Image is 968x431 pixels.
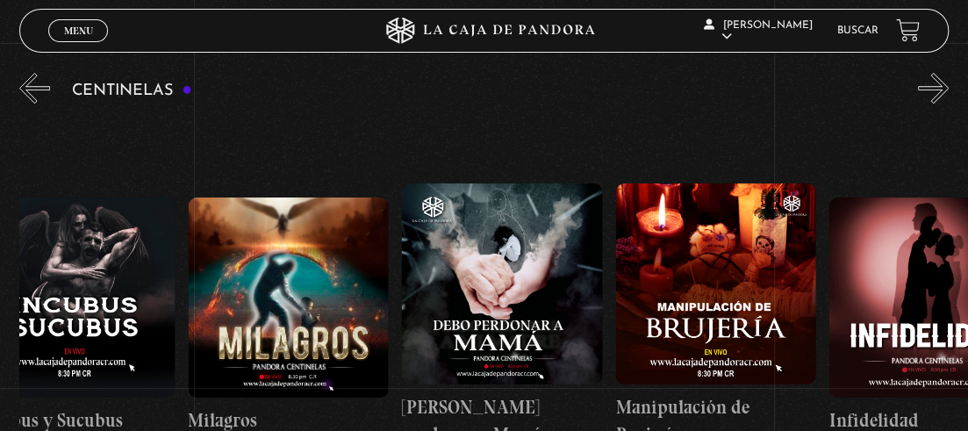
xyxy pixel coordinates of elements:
button: Previous [19,73,50,104]
a: View your shopping cart [896,18,920,42]
span: [PERSON_NAME] [704,20,813,42]
a: Buscar [837,25,878,36]
span: Cerrar [58,40,99,53]
button: Next [918,73,949,104]
h3: Centinelas [72,83,192,99]
span: Menu [64,25,93,36]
